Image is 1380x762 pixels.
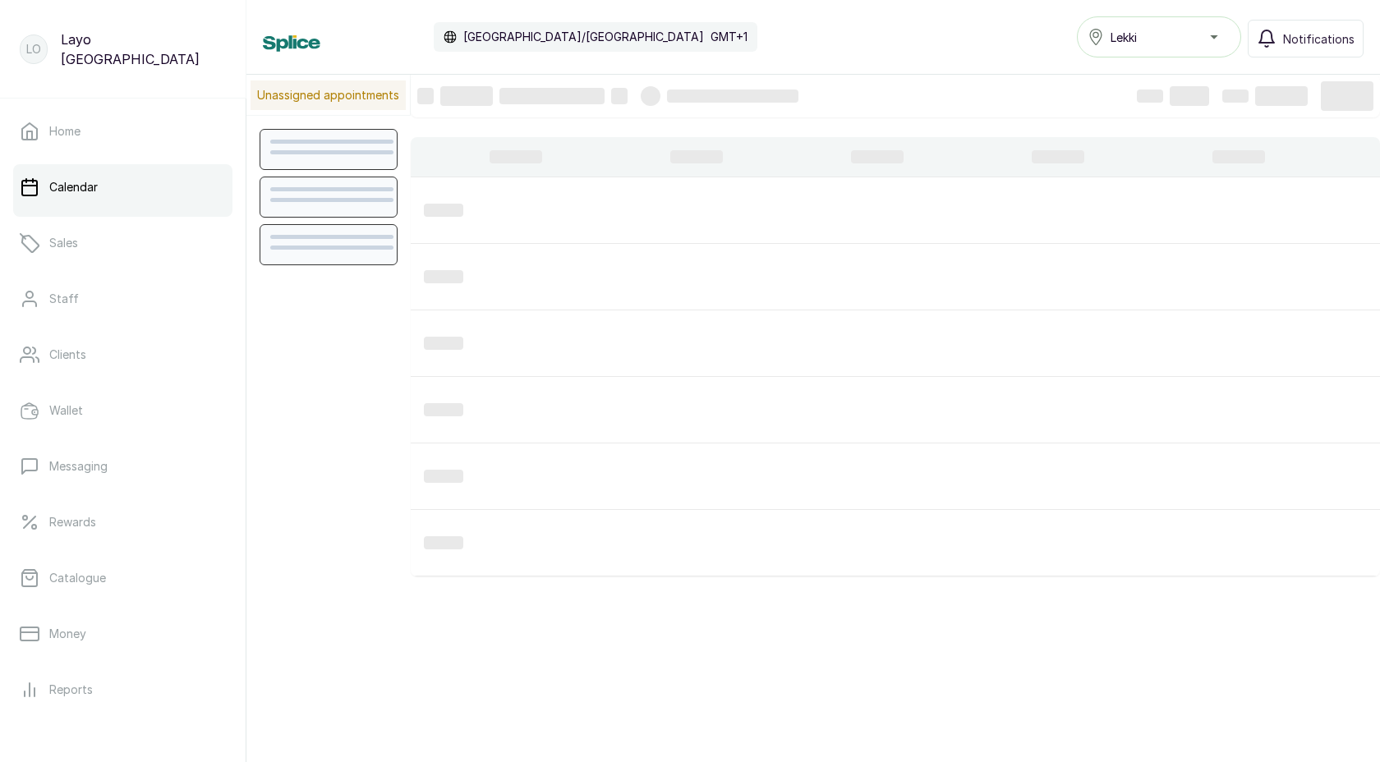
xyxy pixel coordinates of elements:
[1248,20,1364,57] button: Notifications
[49,123,80,140] p: Home
[49,570,106,586] p: Catalogue
[49,626,86,642] p: Money
[13,667,232,713] a: Reports
[13,499,232,545] a: Rewards
[13,388,232,434] a: Wallet
[61,30,226,69] p: Layo [GEOGRAPHIC_DATA]
[13,276,232,322] a: Staff
[26,41,41,57] p: LO
[49,402,83,419] p: Wallet
[1077,16,1241,57] button: Lekki
[13,108,232,154] a: Home
[13,443,232,489] a: Messaging
[49,235,78,251] p: Sales
[251,80,406,110] p: Unassigned appointments
[1111,29,1137,46] span: Lekki
[13,164,232,210] a: Calendar
[711,29,747,45] p: GMT+1
[13,611,232,657] a: Money
[49,291,79,307] p: Staff
[49,458,108,475] p: Messaging
[49,347,86,363] p: Clients
[49,179,98,195] p: Calendar
[13,220,232,266] a: Sales
[13,555,232,601] a: Catalogue
[49,514,96,530] p: Rewards
[49,682,93,698] p: Reports
[463,29,704,45] p: [GEOGRAPHIC_DATA]/[GEOGRAPHIC_DATA]
[13,332,232,378] a: Clients
[1283,30,1355,48] span: Notifications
